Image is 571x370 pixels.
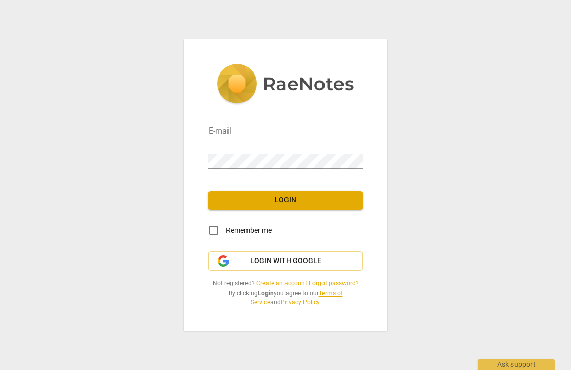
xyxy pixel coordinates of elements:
div: Ask support [478,359,555,370]
a: Terms of Service [251,290,343,306]
img: 5ac2273c67554f335776073100b6d88f.svg [217,64,354,106]
a: Create an account [256,280,307,287]
span: Remember me [226,225,272,236]
span: Login [217,195,354,206]
a: Privacy Policy [281,299,319,306]
span: By clicking you agree to our and . [208,289,363,306]
span: Not registered? | [208,279,363,288]
a: Forgot password? [309,280,359,287]
button: Login with Google [208,251,363,271]
button: Login [208,191,363,210]
b: Login [258,290,274,297]
span: Login with Google [250,256,321,266]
